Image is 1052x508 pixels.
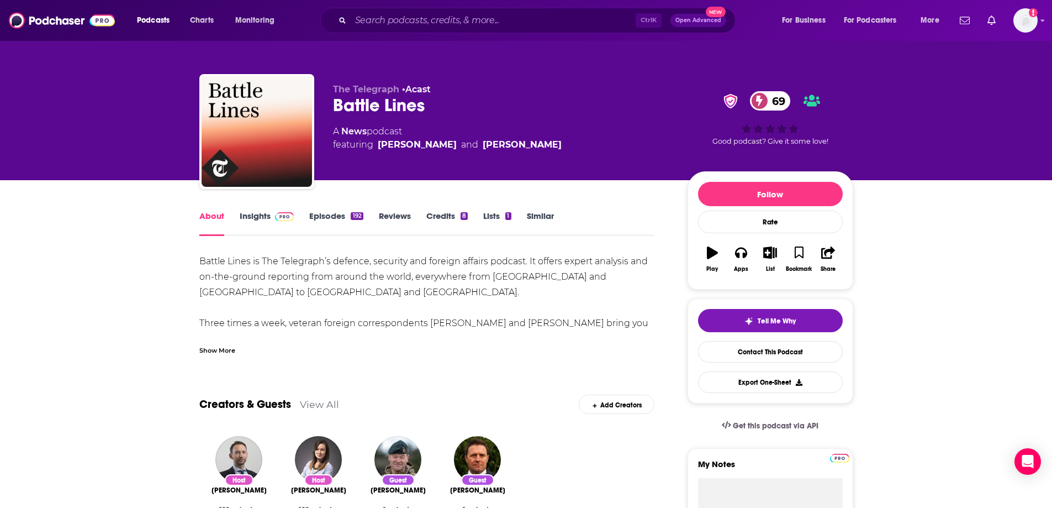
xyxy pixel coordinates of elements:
img: verified Badge [720,94,741,108]
a: Pro website [830,452,849,463]
a: Episodes192 [309,211,363,236]
span: More [921,13,939,28]
div: verified Badge69Good podcast? Give it some love! [688,84,853,153]
span: For Business [782,13,826,28]
div: Add Creators [579,395,654,414]
a: Hamish de Bretton-Gordon [450,486,505,495]
img: User Profile [1013,8,1038,33]
span: featuring [333,138,562,151]
span: The Telegraph [333,84,399,95]
a: InsightsPodchaser Pro [240,211,294,236]
div: Apps [734,266,748,273]
span: Get this podcast via API [733,421,818,431]
div: Search podcasts, credits, & more... [331,8,746,33]
div: Open Intercom Messenger [1014,448,1041,475]
span: Monitoring [235,13,274,28]
img: Podchaser Pro [275,212,294,221]
a: Charts [183,12,220,29]
svg: Add a profile image [1029,8,1038,17]
a: Show notifications dropdown [983,11,1000,30]
a: Patrick Sanders [371,486,426,495]
a: Reviews [379,211,411,236]
button: open menu [774,12,839,29]
span: For Podcasters [844,13,897,28]
div: Share [821,266,836,273]
span: 69 [761,91,791,111]
button: open menu [228,12,289,29]
div: Host [304,474,333,486]
span: New [706,7,726,17]
span: Charts [190,13,214,28]
button: Export One-Sheet [698,371,843,393]
a: Acast [405,84,431,95]
img: Roland Oliphant [215,436,262,483]
button: tell me why sparkleTell Me Why [698,309,843,332]
div: List [766,266,775,273]
button: Open AdvancedNew [670,14,726,27]
a: View All [300,399,339,410]
span: and [461,138,478,151]
input: Search podcasts, credits, & more... [351,12,636,29]
button: Apps [727,239,755,279]
button: List [755,239,784,279]
button: Follow [698,182,843,206]
div: Host [225,474,253,486]
a: Venetia Rainey [483,138,562,151]
a: Similar [527,211,554,236]
label: My Notes [698,459,843,478]
a: Roland Oliphant [212,486,267,495]
span: • [402,84,431,95]
a: Venetia Rainey [291,486,346,495]
img: tell me why sparkle [744,317,753,326]
div: Bookmark [786,266,812,273]
div: 1 [505,212,511,220]
button: Play [698,239,727,279]
div: Rate [698,211,843,233]
span: Good podcast? Give it some love! [712,137,828,145]
button: open menu [913,12,953,29]
a: Creators & Guests [199,397,291,411]
a: 69 [750,91,791,111]
img: Hamish de Bretton-Gordon [454,436,501,483]
span: Tell Me Why [758,317,796,326]
a: Credits8 [426,211,468,236]
div: Guest [382,474,415,486]
div: Play [706,266,718,273]
div: Guest [461,474,494,486]
span: Podcasts [137,13,170,28]
span: [PERSON_NAME] [291,486,346,495]
span: [PERSON_NAME] [450,486,505,495]
button: Bookmark [785,239,813,279]
a: Show notifications dropdown [955,11,974,30]
a: Lists1 [483,211,511,236]
span: [PERSON_NAME] [212,486,267,495]
a: Get this podcast via API [713,412,828,439]
span: Logged in as arobertson1 [1013,8,1038,33]
img: Battle Lines [202,76,312,187]
img: Venetia Rainey [295,436,342,483]
button: Show profile menu [1013,8,1038,33]
a: Roland Oliphant [378,138,457,151]
span: Open Advanced [675,18,721,23]
div: 192 [351,212,363,220]
a: Contact This Podcast [698,341,843,363]
a: About [199,211,224,236]
button: open menu [129,12,184,29]
div: A podcast [333,125,562,151]
span: [PERSON_NAME] [371,486,426,495]
button: open menu [837,12,913,29]
div: 8 [461,212,468,220]
a: News [341,126,367,137]
button: Share [813,239,842,279]
img: Podchaser Pro [830,454,849,463]
img: Patrick Sanders [374,436,421,483]
img: Podchaser - Follow, Share and Rate Podcasts [9,10,115,31]
span: Ctrl K [636,13,662,28]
